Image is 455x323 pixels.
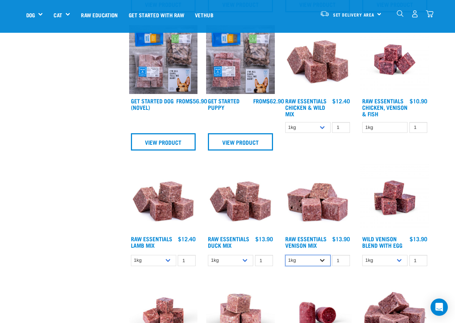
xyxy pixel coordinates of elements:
[362,99,408,115] a: Raw Essentials Chicken, Venison & Fish
[285,99,327,115] a: Raw Essentials Chicken & Wild Mix
[411,10,419,18] img: user.png
[176,98,207,104] div: $56.90
[129,25,198,94] img: NSP Dog Novel Update
[253,99,267,102] span: FROM
[360,163,429,232] img: Venison Egg 1616
[178,235,196,242] div: $12.40
[426,10,433,18] img: home-icon@2x.png
[176,99,190,102] span: FROM
[431,299,448,316] div: Open Intercom Messenger
[255,255,273,266] input: 1
[123,0,190,29] a: Get started with Raw
[283,163,352,232] img: 1113 RE Venison Mix 01
[255,235,273,242] div: $13.90
[178,255,196,266] input: 1
[26,11,35,19] a: Dog
[208,237,249,247] a: Raw Essentials Duck Mix
[131,237,172,247] a: Raw Essentials Lamb Mix
[397,10,404,17] img: home-icon-1@2x.png
[206,25,275,94] img: NPS Puppy Update
[333,13,375,16] span: Set Delivery Area
[129,163,198,232] img: ?1041 RE Lamb Mix 01
[206,163,275,232] img: ?1041 RE Lamb Mix 01
[208,133,273,151] a: View Product
[320,10,329,17] img: van-moving.png
[362,237,402,247] a: Wild Venison Blend with Egg
[283,25,352,94] img: Pile Of Cubed Chicken Wild Meat Mix
[208,99,240,109] a: Get Started Puppy
[76,0,123,29] a: Raw Education
[332,98,350,104] div: $12.40
[410,98,427,104] div: $10.90
[409,122,427,133] input: 1
[410,235,427,242] div: $13.90
[190,0,219,29] a: Vethub
[332,255,350,266] input: 1
[131,99,174,109] a: Get Started Dog (Novel)
[131,133,196,151] a: View Product
[332,235,350,242] div: $13.90
[360,25,429,94] img: Chicken Venison mix 1655
[332,122,350,133] input: 1
[409,255,427,266] input: 1
[253,98,284,104] div: $62.90
[285,237,327,247] a: Raw Essentials Venison Mix
[54,11,62,19] a: Cat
